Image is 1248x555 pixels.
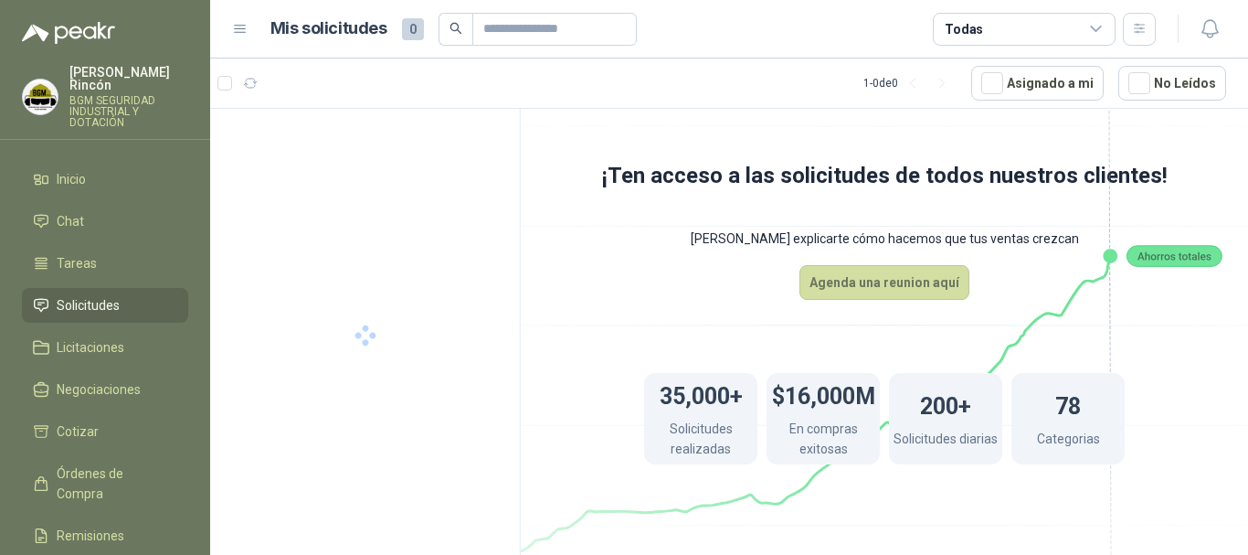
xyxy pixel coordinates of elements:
[57,379,141,400] span: Negociaciones
[772,374,875,414] h1: $16,000M
[22,518,188,553] a: Remisiones
[22,22,115,44] img: Logo peakr
[945,19,983,39] div: Todas
[1037,429,1100,454] p: Categorias
[644,419,757,464] p: Solicitudes realizadas
[22,288,188,323] a: Solicitudes
[799,265,969,300] button: Agenda una reunion aquí
[270,16,387,42] h1: Mis solicitudes
[57,253,97,273] span: Tareas
[894,429,998,454] p: Solicitudes diarias
[660,374,743,414] h1: 35,000+
[22,372,188,407] a: Negociaciones
[22,162,188,197] a: Inicio
[22,330,188,365] a: Licitaciones
[57,337,124,358] span: Licitaciones
[767,419,880,464] p: En compras exitosas
[22,246,188,281] a: Tareas
[22,204,188,239] a: Chat
[23,80,58,114] img: Company Logo
[22,456,188,511] a: Órdenes de Compra
[22,414,188,449] a: Cotizar
[1055,384,1081,424] h1: 78
[920,384,971,424] h1: 200+
[69,95,188,128] p: BGM SEGURIDAD INDUSTRIAL Y DOTACIÓN
[57,295,120,315] span: Solicitudes
[69,66,188,91] p: [PERSON_NAME] Rincón
[449,22,462,35] span: search
[57,422,99,442] span: Cotizar
[863,69,957,98] div: 1 - 0 de 0
[57,211,84,231] span: Chat
[971,66,1104,101] button: Asignado a mi
[57,526,124,546] span: Remisiones
[1118,66,1226,101] button: No Leídos
[402,18,424,40] span: 0
[57,464,171,504] span: Órdenes de Compra
[57,169,86,189] span: Inicio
